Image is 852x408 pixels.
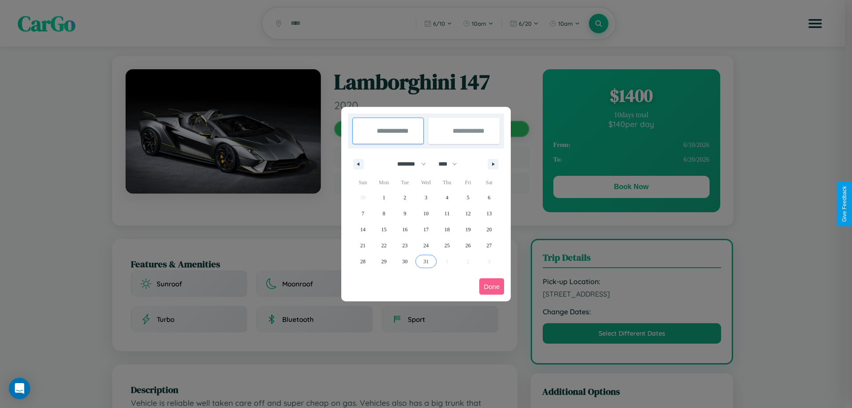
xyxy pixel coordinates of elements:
span: 10 [423,206,429,222]
button: 23 [394,238,415,254]
span: 24 [423,238,429,254]
button: 1 [373,190,394,206]
span: Mon [373,175,394,190]
span: 16 [402,222,408,238]
span: 23 [402,238,408,254]
span: 5 [467,190,469,206]
button: 26 [458,238,478,254]
span: 9 [404,206,406,222]
button: 28 [352,254,373,269]
button: 5 [458,190,478,206]
span: 22 [381,238,387,254]
button: 15 [373,222,394,238]
button: 19 [458,222,478,238]
span: 8 [383,206,385,222]
span: 20 [486,222,492,238]
button: 18 [437,222,458,238]
button: 11 [437,206,458,222]
button: 10 [415,206,436,222]
span: Tue [394,175,415,190]
button: 3 [415,190,436,206]
span: 15 [381,222,387,238]
span: 27 [486,238,492,254]
button: 14 [352,222,373,238]
button: 8 [373,206,394,222]
span: 6 [488,190,490,206]
span: 1 [383,190,385,206]
button: 29 [373,254,394,269]
button: 21 [352,238,373,254]
span: 13 [486,206,492,222]
span: 11 [445,206,450,222]
span: Sun [352,175,373,190]
span: 30 [402,254,408,269]
span: Wed [415,175,436,190]
button: 6 [479,190,500,206]
button: 17 [415,222,436,238]
button: Done [479,278,504,295]
span: 17 [423,222,429,238]
button: 12 [458,206,478,222]
button: 22 [373,238,394,254]
span: 29 [381,254,387,269]
button: 13 [479,206,500,222]
button: 24 [415,238,436,254]
button: 30 [394,254,415,269]
button: 2 [394,190,415,206]
button: 20 [479,222,500,238]
span: 14 [360,222,366,238]
span: 4 [446,190,448,206]
span: 3 [425,190,427,206]
span: 19 [465,222,471,238]
button: 9 [394,206,415,222]
span: Fri [458,175,478,190]
button: 27 [479,238,500,254]
button: 25 [437,238,458,254]
span: 21 [360,238,366,254]
span: 25 [444,238,450,254]
button: 4 [437,190,458,206]
span: 26 [465,238,471,254]
button: 16 [394,222,415,238]
span: 28 [360,254,366,269]
span: 7 [362,206,364,222]
div: Give Feedback [841,186,848,222]
div: Open Intercom Messenger [9,378,30,399]
span: 12 [465,206,471,222]
button: 31 [415,254,436,269]
span: Sat [479,175,500,190]
span: Thu [437,175,458,190]
button: 7 [352,206,373,222]
span: 18 [444,222,450,238]
span: 31 [423,254,429,269]
span: 2 [404,190,406,206]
